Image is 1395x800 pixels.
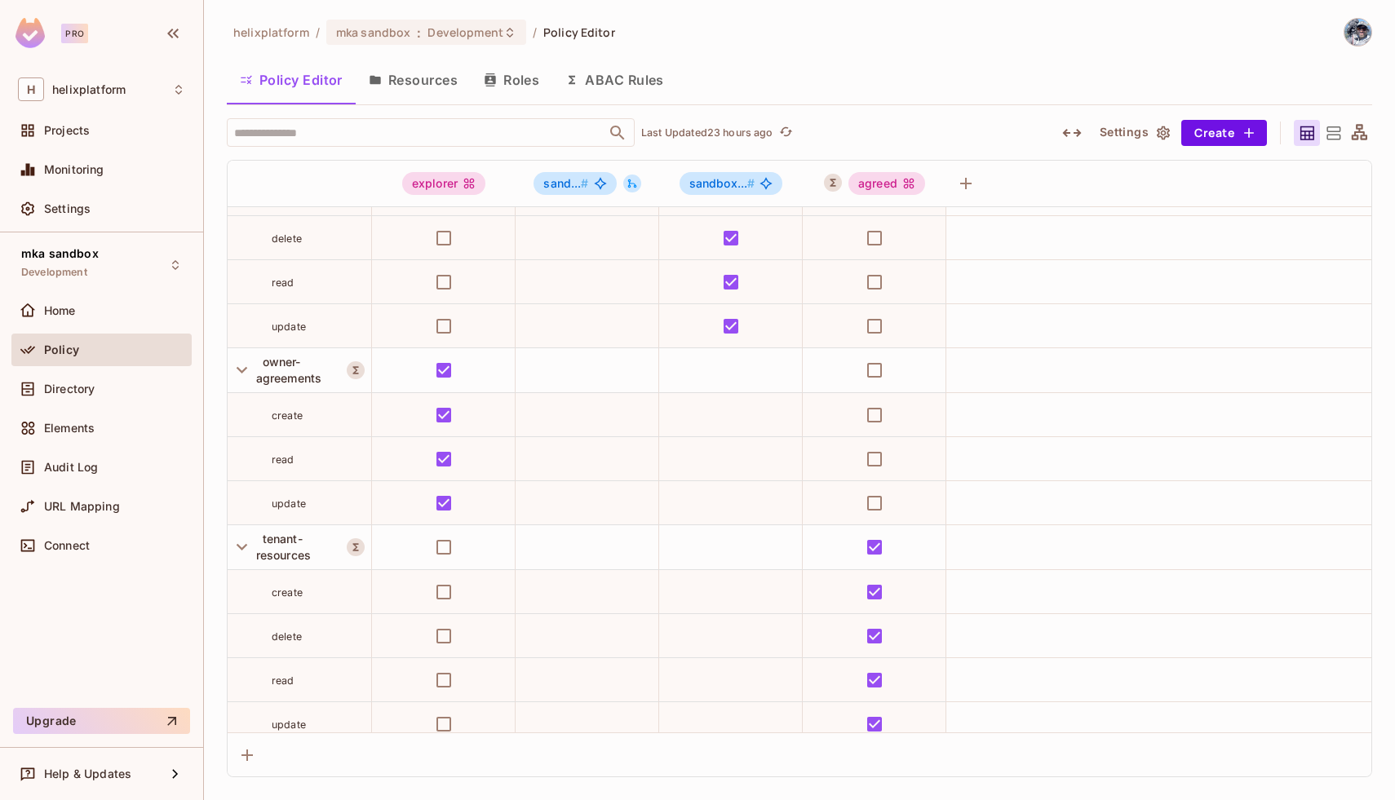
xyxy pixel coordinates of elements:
[233,24,309,40] span: the active workspace
[581,176,588,190] span: #
[272,586,303,599] span: create
[15,18,45,48] img: SReyMgAAAABJRU5ErkJggg==
[416,26,422,39] span: :
[606,122,629,144] button: Open
[44,422,95,435] span: Elements
[824,174,842,192] button: A User Set is a dynamically conditioned role, grouping users based on real-time criteria.
[44,202,91,215] span: Settings
[61,24,88,43] div: Pro
[44,304,76,317] span: Home
[44,124,90,137] span: Projects
[272,718,306,731] span: update
[272,232,302,245] span: delete
[44,539,90,552] span: Connect
[44,461,98,474] span: Audit Log
[272,674,294,687] span: read
[336,24,410,40] span: mka sandbox
[272,320,306,333] span: update
[21,266,87,279] span: Development
[44,163,104,176] span: Monitoring
[543,24,615,40] span: Policy Editor
[256,355,322,385] span: owner-agreements
[256,532,311,562] span: tenant-resources
[779,125,793,141] span: refresh
[347,361,365,379] button: A Resource Set is a dynamically conditioned resource, defined by real-time criteria.
[44,767,131,780] span: Help & Updates
[44,343,79,356] span: Policy
[1344,19,1371,46] img: michael.amato@helix.com
[543,176,588,190] span: sand...
[18,77,44,101] span: H
[641,126,773,139] p: Last Updated 23 hours ago
[272,497,306,510] span: update
[848,172,925,195] div: agreed
[773,123,796,143] span: Click to refresh data
[13,708,190,734] button: Upgrade
[471,60,552,100] button: Roles
[44,382,95,396] span: Directory
[747,176,755,190] span: #
[402,172,485,195] div: explorer
[534,172,616,195] span: sandbox-agreement-document#agreed-to-v1-tos
[427,24,503,40] span: Development
[272,453,294,466] span: read
[316,24,320,40] li: /
[533,24,537,40] li: /
[52,83,126,96] span: Workspace: helixplatform
[347,538,365,556] button: A Resource Set is a dynamically conditioned resource, defined by real-time criteria.
[21,247,99,260] span: mka sandbox
[1093,120,1175,146] button: Settings
[680,172,783,195] span: sandbox-cohort#cohort-agreed
[552,60,677,100] button: ABAC Rules
[356,60,471,100] button: Resources
[272,276,294,289] span: read
[272,630,302,643] span: delete
[689,176,755,190] span: sandbox...
[44,500,120,513] span: URL Mapping
[272,409,303,422] span: create
[777,123,796,143] button: refresh
[1181,120,1267,146] button: Create
[227,60,356,100] button: Policy Editor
